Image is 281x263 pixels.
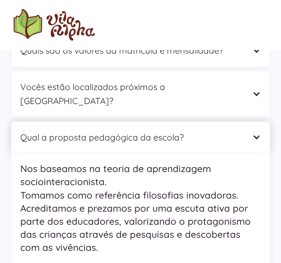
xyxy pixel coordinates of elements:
div: Qual a proposta pedagógica da escola? [11,122,270,154]
div: Vocês estão localizados próximos a [GEOGRAPHIC_DATA]? [11,71,270,117]
a: home [9,9,95,41]
div: Quais são os valores da matrícula e mensalidade? [11,35,270,67]
div: Quais são os valores da matrícula e mensalidade? [20,44,243,58]
img: logo Escola Vila Alpha [14,9,95,41]
div: Vocês estão localizados próximos a [GEOGRAPHIC_DATA]? [20,80,243,108]
div: Qual a proposta pedagógica da escola? [20,131,243,145]
p: Nos baseamos na teoria de aprendizagem sociointeracionista. Tomamos como referência filosofias in... [20,162,261,254]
